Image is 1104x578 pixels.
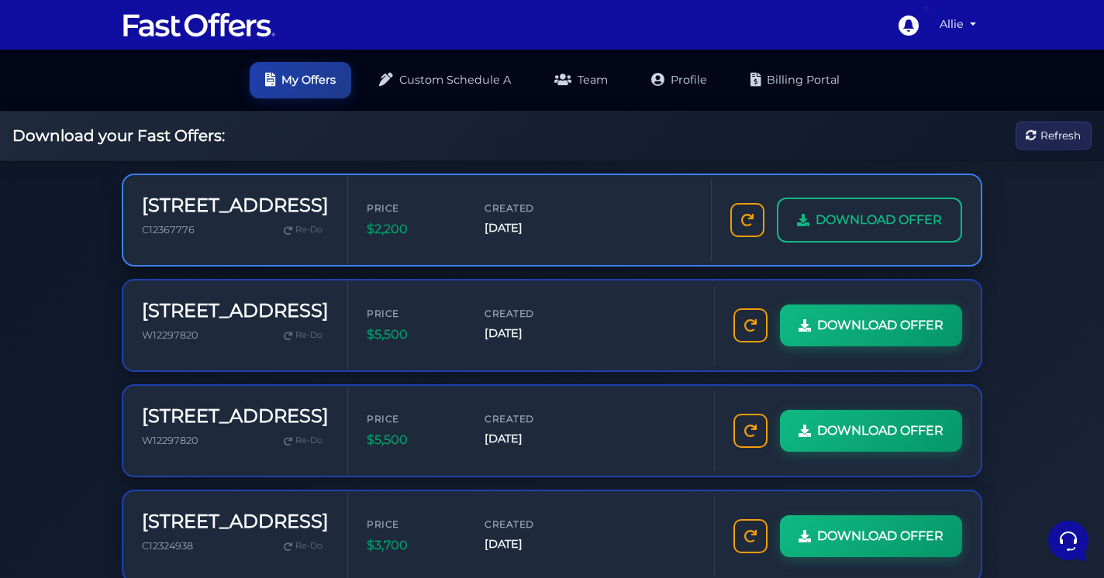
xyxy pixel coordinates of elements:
span: W12297820 [142,435,198,446]
a: Allie [933,9,982,40]
p: Help [240,457,260,471]
a: Re-Do [278,431,329,451]
button: Home [12,435,108,471]
span: [DATE] [485,325,578,342]
button: Messages [108,435,203,471]
h3: [STREET_ADDRESS] [142,405,329,428]
span: $5,500 [367,430,460,450]
p: You: Is the system downè [65,105,238,121]
span: Created [485,306,578,321]
a: DOWNLOAD OFFER [780,410,962,452]
span: Price [367,517,460,532]
span: Re-Do [295,434,323,448]
span: Fast Offers [65,87,238,102]
a: DOWNLOAD OFFER [780,304,962,346]
span: [DATE] [485,219,578,237]
span: W12297820 [142,329,198,341]
a: Billing Portal [735,62,855,98]
a: Custom Schedule A [364,62,526,98]
span: Find an Answer [25,255,105,267]
input: Search for an Article... [35,288,254,304]
img: dark [25,148,56,179]
a: Profile [636,62,723,98]
h3: [STREET_ADDRESS] [142,300,329,322]
a: DOWNLOAD OFFER [780,515,962,557]
h2: Hello Allie 👋 [12,12,260,37]
a: My Offers [250,62,351,98]
span: Re-Do [295,539,323,553]
h3: [STREET_ADDRESS] [142,194,329,217]
span: Fast Offers Support [65,146,239,162]
h2: Download your Fast Offers: [12,126,225,145]
span: Price [367,411,460,426]
span: Created [485,411,578,426]
a: Open Help Center [193,255,285,267]
span: Created [485,517,578,532]
span: $3,700 [367,535,460,556]
span: Re-Do [295,329,323,342]
a: Fast Offers SupportHi sorry theres been a breach in the server, trying to get it up and running b... [19,140,292,187]
p: 5mo ago [247,87,285,101]
span: C12367776 [142,224,195,236]
a: DOWNLOAD OFFER [777,198,962,243]
img: dark [26,95,44,113]
div: 7 [921,3,932,14]
span: $2,200 [367,219,460,239]
a: Re-Do [278,220,329,240]
p: Home [47,457,73,471]
button: Refresh [1016,122,1092,150]
a: See all [250,62,285,74]
iframe: Customerly Messenger Launcher [1045,518,1092,564]
a: Re-Do [278,536,329,556]
a: Team [539,62,623,98]
span: Refresh [1040,127,1081,144]
span: DOWNLOAD OFFER [817,421,944,441]
span: Created [485,201,578,215]
span: Your Conversations [25,62,126,74]
p: 7mo ago [248,146,285,160]
a: Fast OffersYou:Is the system downè5mo ago [19,81,292,127]
span: Price [367,201,460,215]
a: 7 [890,7,926,43]
span: C12324938 [142,540,193,552]
span: Start a Conversation [112,202,217,215]
span: Re-Do [295,223,323,237]
img: dark [36,95,55,113]
span: $5,500 [367,325,460,345]
span: Price [367,306,460,321]
span: DOWNLOAD OFFER [816,210,942,230]
span: DOWNLOAD OFFER [817,526,944,546]
button: Start a Conversation [25,193,285,224]
span: [DATE] [485,535,578,553]
a: Re-Do [278,325,329,346]
button: Help [202,435,298,471]
p: Hi sorry theres been a breach in the server, trying to get it up and running back asap! [65,165,239,181]
span: [DATE] [485,430,578,448]
h3: [STREET_ADDRESS] [142,511,329,533]
p: Messages [133,457,178,471]
span: DOWNLOAD OFFER [817,315,944,335]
